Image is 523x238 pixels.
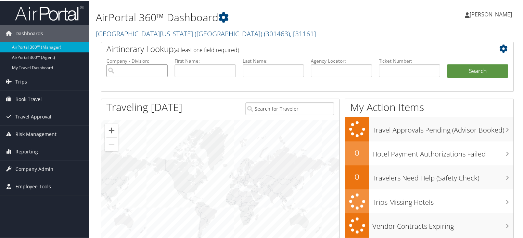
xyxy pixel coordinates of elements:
[106,57,168,64] label: Company - Division:
[243,57,304,64] label: Last Name:
[470,10,512,17] span: [PERSON_NAME]
[372,217,513,230] h3: Vendor Contracts Expiring
[15,4,84,21] img: airportal-logo.png
[245,102,334,114] input: Search for Traveler
[105,137,118,151] button: Zoom out
[96,10,378,24] h1: AirPortal 360™ Dashboard
[372,145,513,158] h3: Hotel Payment Authorizations Failed
[345,146,369,158] h2: 0
[174,46,239,53] span: (at least one field required)
[15,24,43,41] span: Dashboards
[379,57,440,64] label: Ticket Number:
[345,165,513,189] a: 0Travelers Need Help (Safety Check)
[15,73,27,90] span: Trips
[15,142,38,160] span: Reporting
[105,123,118,137] button: Zoom in
[175,57,236,64] label: First Name:
[264,28,290,38] span: ( 301463 )
[106,42,474,54] h2: Airtinerary Lookup
[15,177,51,195] span: Employee Tools
[345,170,369,182] h2: 0
[345,213,513,237] a: Vendor Contracts Expiring
[15,108,51,125] span: Travel Approval
[465,3,519,24] a: [PERSON_NAME]
[447,64,508,77] button: Search
[96,28,316,38] a: [GEOGRAPHIC_DATA][US_STATE] ([GEOGRAPHIC_DATA])
[106,99,182,114] h1: Traveling [DATE]
[15,160,53,177] span: Company Admin
[372,121,513,134] h3: Travel Approvals Pending (Advisor Booked)
[372,193,513,206] h3: Trips Missing Hotels
[372,169,513,182] h3: Travelers Need Help (Safety Check)
[311,57,372,64] label: Agency Locator:
[345,141,513,165] a: 0Hotel Payment Authorizations Failed
[345,99,513,114] h1: My Action Items
[15,90,42,107] span: Book Travel
[290,28,316,38] span: , [ 31161 ]
[15,125,56,142] span: Risk Management
[345,189,513,213] a: Trips Missing Hotels
[345,116,513,141] a: Travel Approvals Pending (Advisor Booked)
